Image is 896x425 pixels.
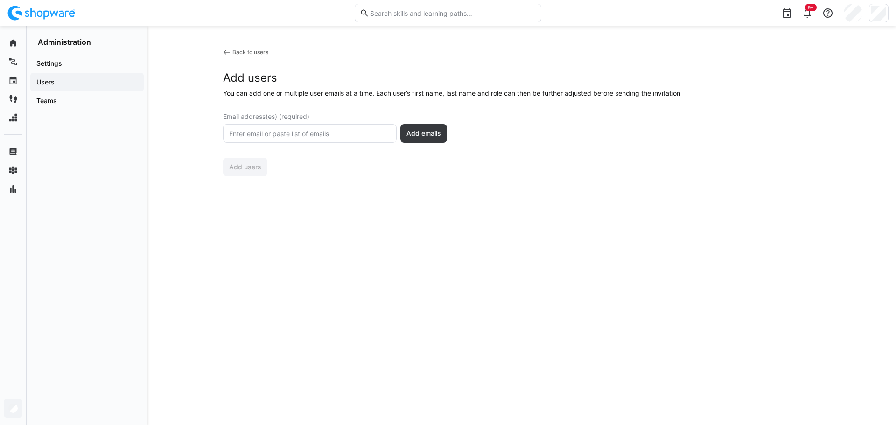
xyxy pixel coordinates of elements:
[223,158,267,176] button: Add users
[232,49,268,56] div: Back to users
[808,5,814,10] span: 9+
[369,9,536,17] input: Search skills and learning paths…
[223,89,820,98] div: You can add one or multiple user emails at a time. Each user’s first name, last name and role can...
[405,129,442,138] span: Add emails
[228,129,392,138] input: Enter email or paste list of emails
[400,124,447,143] button: Add emails
[228,162,263,172] span: Add users
[223,71,820,85] div: Add users
[223,113,309,120] span: Email address(es) (required)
